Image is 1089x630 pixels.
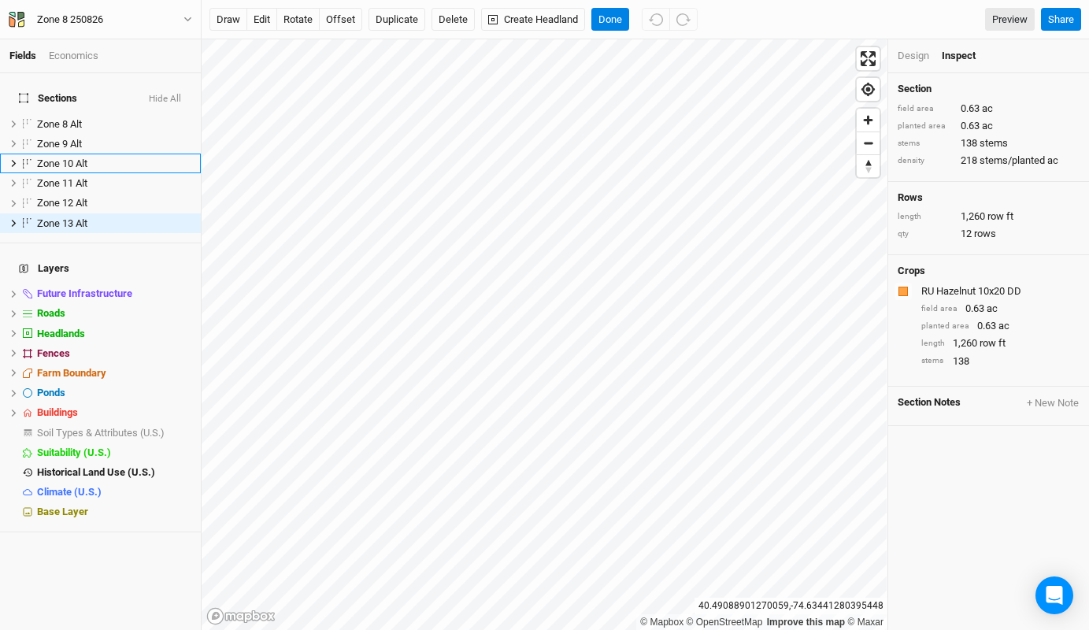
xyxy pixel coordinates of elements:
[319,8,362,31] button: offset
[857,155,880,177] span: Reset bearing to north
[921,303,958,315] div: field area
[921,321,969,332] div: planted area
[37,12,103,28] div: Zone 8 250826
[202,39,887,630] canvas: Map
[640,617,683,628] a: Mapbox
[246,8,277,31] button: edit
[898,265,925,277] h4: Crops
[37,307,65,319] span: Roads
[432,8,475,31] button: Delete
[898,155,953,167] div: density
[37,367,191,380] div: Farm Boundary
[998,319,1009,333] span: ac
[982,119,993,133] span: ac
[898,209,1080,224] div: 1,260
[37,406,191,419] div: Buildings
[37,177,87,189] span: Zone 11 Alt
[37,367,106,379] span: Farm Boundary
[921,354,1080,369] div: 138
[921,336,1080,350] div: 1,260
[37,138,82,150] span: Zone 9 Alt
[37,387,65,398] span: Ponds
[898,119,1080,133] div: 0.63
[37,118,82,130] span: Zone 8 Alt
[1035,576,1073,614] div: Open Intercom Messenger
[898,191,1080,204] h4: Rows
[921,319,1080,333] div: 0.63
[847,617,883,628] a: Maxar
[8,11,193,28] button: Zone 8 250826
[1041,8,1081,31] button: Share
[37,197,191,209] div: Zone 12 Alt
[980,154,1058,168] span: stems/planted ac
[37,406,78,418] span: Buildings
[898,49,929,63] div: Design
[37,427,165,439] span: Soil Types & Attributes (U.S.)
[37,506,88,517] span: Base Layer
[206,607,276,625] a: Mapbox logo
[591,8,629,31] button: Done
[687,617,763,628] a: OpenStreetMap
[37,217,191,230] div: Zone 13 Alt
[37,506,191,518] div: Base Layer
[985,8,1035,31] a: Preview
[9,50,36,61] a: Fields
[37,287,191,300] div: Future Infrastructure
[857,47,880,70] button: Enter fullscreen
[37,347,70,359] span: Fences
[37,197,87,209] span: Zone 12 Alt
[921,284,1076,298] div: RU Hazelnut 10x20 DD
[898,136,1080,150] div: 138
[898,120,953,132] div: planted area
[898,154,1080,168] div: 218
[921,338,945,350] div: length
[921,355,945,367] div: stems
[898,396,961,410] span: Section Notes
[37,447,191,459] div: Suitability (U.S.)
[987,209,1013,224] span: row ft
[276,8,320,31] button: rotate
[898,211,953,223] div: length
[695,598,887,614] div: 40.49088901270059 , -74.63441280395448
[19,92,77,105] span: Sections
[49,49,98,63] div: Economics
[481,8,585,31] button: Create Headland
[37,138,191,150] div: Zone 9 Alt
[37,328,85,339] span: Headlands
[898,138,953,150] div: stems
[898,83,1080,95] h4: Section
[767,617,845,628] a: Improve this map
[857,78,880,101] button: Find my location
[37,486,102,498] span: Climate (U.S.)
[980,136,1008,150] span: stems
[148,94,182,105] button: Hide All
[974,227,996,241] span: rows
[37,427,191,439] div: Soil Types & Attributes (U.S.)
[857,132,880,154] button: Zoom out
[37,157,191,170] div: Zone 10 Alt
[857,154,880,177] button: Reset bearing to north
[921,302,1080,316] div: 0.63
[37,328,191,340] div: Headlands
[942,49,998,63] div: Inspect
[898,228,953,240] div: qty
[9,253,191,284] h4: Layers
[37,118,191,131] div: Zone 8 Alt
[898,102,1080,116] div: 0.63
[37,466,191,479] div: Historical Land Use (U.S.)
[37,157,87,169] span: Zone 10 Alt
[37,447,111,458] span: Suitability (U.S.)
[980,336,1006,350] span: row ft
[669,8,698,31] button: Redo (^Z)
[37,177,191,190] div: Zone 11 Alt
[857,109,880,132] span: Zoom in
[37,486,191,498] div: Climate (U.S.)
[1026,396,1080,410] button: + New Note
[37,347,191,360] div: Fences
[987,302,998,316] span: ac
[37,217,87,229] span: Zone 13 Alt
